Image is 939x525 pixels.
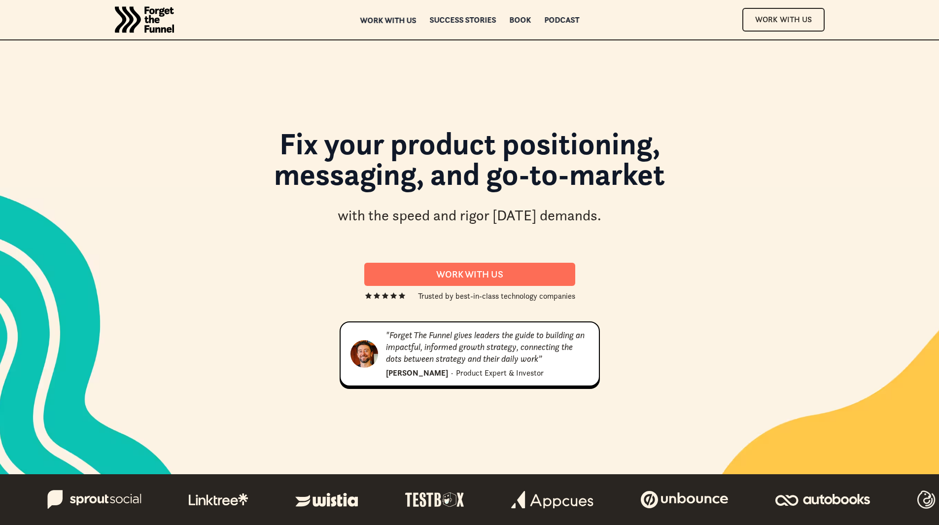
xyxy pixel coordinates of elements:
[204,128,736,200] h1: Fix your product positioning, messaging, and go-to-market
[429,16,496,23] a: Success Stories
[360,17,416,24] div: Work with us
[544,16,579,23] a: Podcast
[509,16,531,23] a: Book
[456,367,544,379] div: Product Expert & Investor
[376,269,563,280] div: Work With us
[360,16,416,23] a: Work with usWork with us
[338,206,601,226] div: with the speed and rigor [DATE] demands.
[418,290,575,302] div: Trusted by best-in-class technology companies
[386,367,448,379] div: [PERSON_NAME]
[364,263,575,286] a: Work With us
[742,8,825,31] a: Work With Us
[386,329,589,365] div: "Forget The Funnel gives leaders the guide to building an impactful, informed growth strategy, co...
[451,367,453,379] div: ·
